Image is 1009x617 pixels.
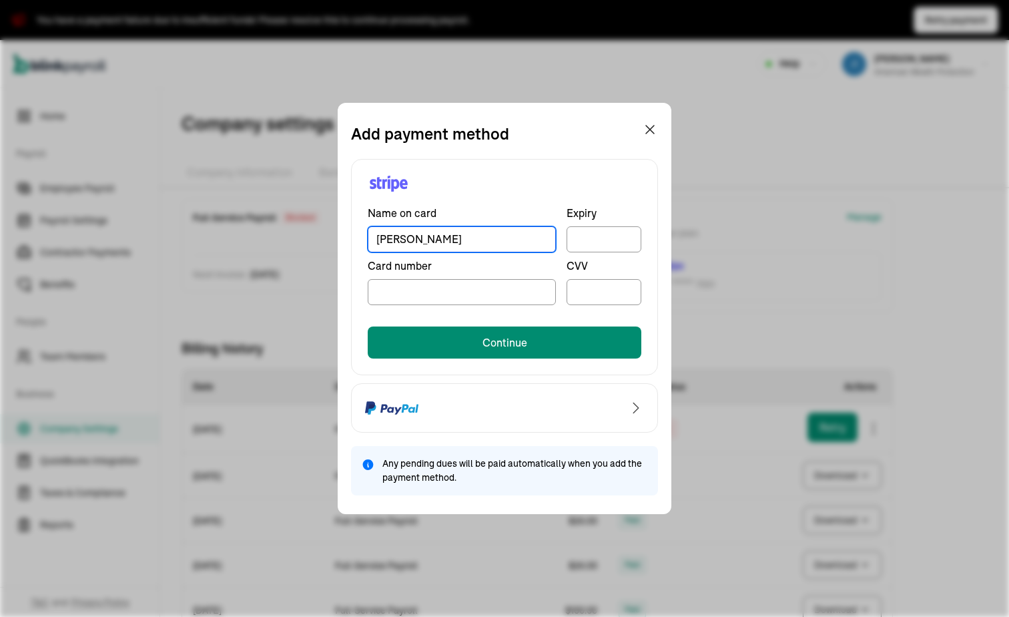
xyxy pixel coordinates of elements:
p: Any pending dues will be paid automatically when you add the payment method. [382,457,647,485]
svg: PayPal Logo [365,397,418,419]
p: Card number [368,258,556,274]
iframe: Secure card number input frame [376,286,547,298]
button: Continue [368,327,641,359]
p: CVV [567,258,641,274]
iframe: Secure expiration date input frame [575,234,633,245]
input: TextInput [368,226,556,252]
p: Expiry [567,205,641,221]
p: Name on card [368,205,556,221]
iframe: Secure CVC input frame [575,286,633,298]
h1: Add payment method [351,122,509,146]
svg: Stripe Logo [368,176,410,192]
div: Select PayPal as payment method [351,383,658,433]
